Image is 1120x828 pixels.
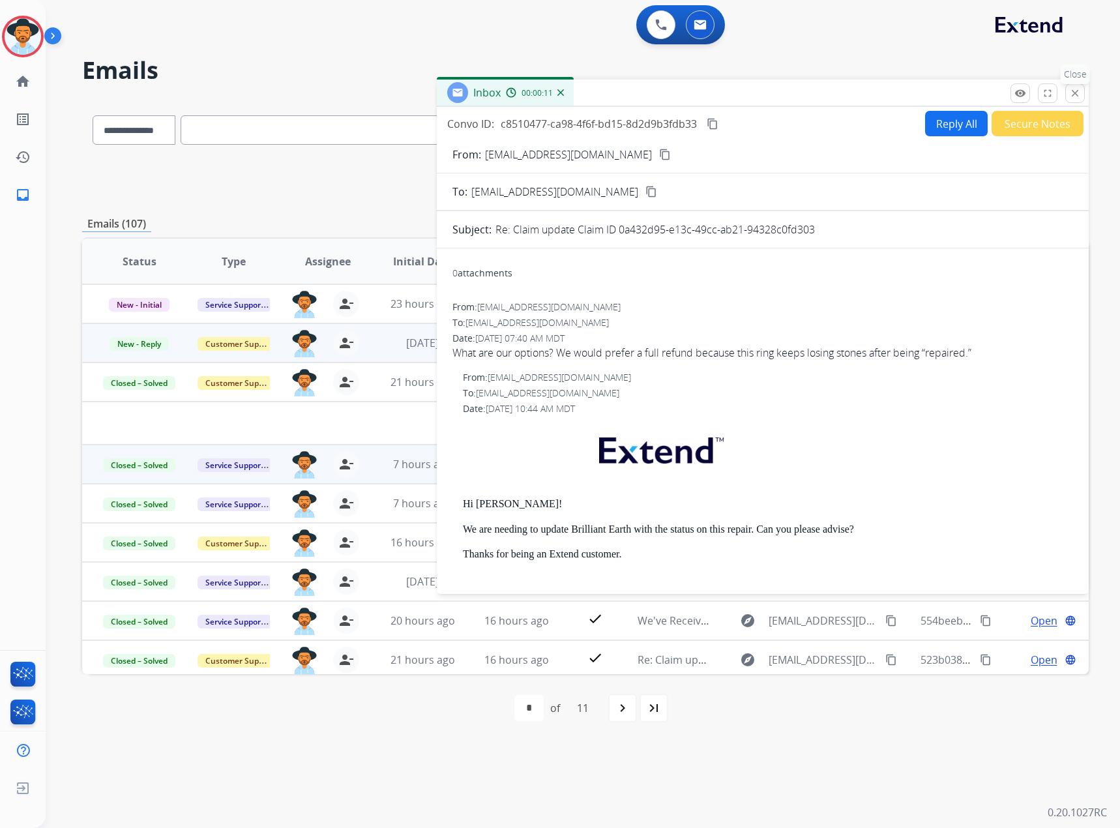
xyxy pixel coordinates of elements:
button: Close [1065,83,1085,103]
mat-icon: home [15,74,31,89]
button: Reply All [925,111,988,136]
span: [EMAIL_ADDRESS][DOMAIN_NAME] [471,184,638,200]
span: [EMAIL_ADDRESS][DOMAIN_NAME] [476,387,619,399]
mat-icon: person_remove [338,456,354,472]
span: Re: Claim update: Information Needed [638,653,825,667]
mat-icon: person_remove [338,652,354,668]
span: New - Reply [110,337,169,351]
span: 20 hours ago [391,614,455,628]
p: Convo ID: [447,116,494,132]
span: Status [123,254,156,269]
p: Re: Claim update Claim ID 0a432d95-e13c-49cc-ab21-94328c0fd303 [495,222,815,237]
mat-icon: content_copy [707,118,718,130]
p: We are needing to update Brilliant Earth with the status on this repair. Can you please advise? [463,524,1073,535]
mat-icon: close [1069,87,1081,99]
mat-icon: content_copy [645,186,657,198]
p: Subject: [452,222,492,237]
mat-icon: remove_red_eye [1014,87,1026,99]
div: attachments [452,267,512,280]
span: [EMAIL_ADDRESS][DOMAIN_NAME] [769,613,879,628]
img: agent-avatar [291,569,317,596]
mat-icon: person_remove [338,613,354,628]
span: Open [1031,613,1057,628]
mat-icon: content_copy [885,615,897,627]
mat-icon: person_remove [338,574,354,589]
img: agent-avatar [291,608,317,635]
span: Customer Support [198,654,282,668]
span: Closed – Solved [103,376,175,390]
mat-icon: inbox [15,187,31,203]
span: Service Support [198,458,272,472]
mat-icon: person_remove [338,335,354,351]
span: 21 hours ago [391,375,455,389]
span: Open [1031,652,1057,668]
mat-icon: last_page [646,700,662,716]
img: agent-avatar [291,369,317,396]
p: Emails (107) [82,216,151,232]
mat-icon: navigate_next [615,700,630,716]
span: Service Support [198,615,272,628]
span: [DATE] 10:44 AM MDT [486,402,575,415]
span: Type [222,254,246,269]
img: agent-avatar [291,291,317,318]
mat-icon: explore [740,652,756,668]
span: Closed – Solved [103,497,175,511]
span: Customer Support [198,337,282,351]
p: 0.20.1027RC [1048,805,1107,820]
span: 23 hours ago [391,297,455,311]
span: [EMAIL_ADDRESS][DOMAIN_NAME] [465,316,609,329]
p: To: [452,184,467,200]
span: [EMAIL_ADDRESS][DOMAIN_NAME] [477,301,621,313]
img: extend.png [583,422,737,473]
img: agent-avatar [291,529,317,557]
span: Closed – Solved [103,576,175,589]
div: Date: [452,332,1073,345]
span: Service Support [198,497,272,511]
mat-icon: language [1065,615,1076,627]
span: Closed – Solved [103,458,175,472]
div: From: [463,371,1073,384]
mat-icon: language [1065,654,1076,666]
span: Closed – Solved [103,615,175,628]
mat-icon: person_remove [338,296,354,312]
mat-icon: content_copy [659,149,671,160]
span: Closed – Solved [103,654,175,668]
div: From: [452,301,1073,314]
mat-icon: content_copy [980,654,992,666]
div: of [550,700,560,716]
span: 0 [452,267,458,279]
p: Thanks for being an Extend customer. [463,548,1073,560]
img: avatar [5,18,41,55]
mat-icon: content_copy [980,615,992,627]
mat-icon: check [587,650,603,666]
span: Inbox [473,85,501,100]
span: Customer Support [198,376,282,390]
mat-icon: history [15,149,31,165]
span: [EMAIL_ADDRESS][DOMAIN_NAME] [769,652,879,668]
span: 16 hours ago [484,653,549,667]
span: 7 hours ago [393,496,452,510]
span: Service Support [198,298,272,312]
span: 7 hours ago [393,457,452,471]
span: Assignee [305,254,351,269]
span: [DATE] [406,336,439,350]
div: To: [452,316,1073,329]
div: What are our options? We would prefer a full refund because this ring keeps losing stones after b... [452,345,1073,361]
mat-icon: fullscreen [1042,87,1054,99]
span: Service Support [198,576,272,589]
span: 21 hours ago [391,653,455,667]
h2: Emails [82,57,1089,83]
mat-icon: explore [740,613,756,628]
span: 16 hours ago [484,614,549,628]
span: c8510477-ca98-4f6f-bd15-8d2d9b3fdb33 [501,117,697,131]
mat-icon: person_remove [338,535,354,550]
span: New - Initial [109,298,169,312]
mat-icon: check [587,611,603,627]
p: Close [1061,65,1090,84]
mat-icon: person_remove [338,495,354,511]
div: Date: [463,402,1073,415]
mat-icon: person_remove [338,374,354,390]
span: We've Received your Request / Nous avons reçu votre demande [638,614,952,628]
p: Hi [PERSON_NAME]! [463,498,1073,510]
div: 11 [567,695,599,721]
